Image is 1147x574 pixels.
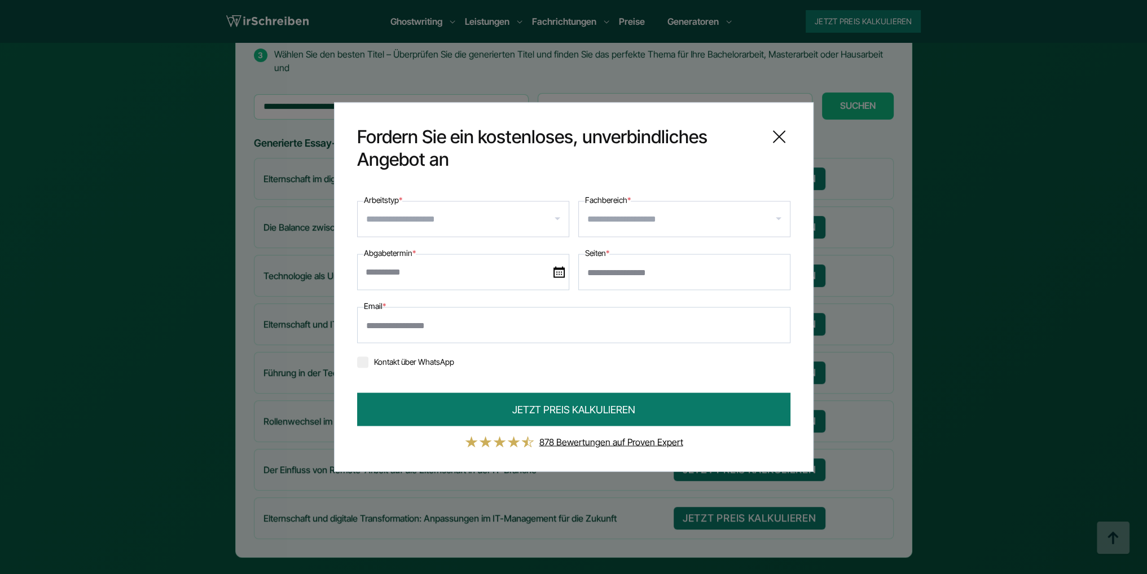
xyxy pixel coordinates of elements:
[364,193,402,207] label: Arbeitstyp
[553,267,565,278] img: date
[364,246,416,260] label: Abgabetermin
[539,436,683,448] a: 878 Bewertungen auf Proven Expert
[585,193,631,207] label: Fachbereich
[512,402,635,417] span: JETZT PREIS KALKULIEREN
[357,393,790,426] button: JETZT PREIS KALKULIEREN
[357,357,454,367] label: Kontakt über WhatsApp
[357,254,569,290] input: date
[585,246,609,260] label: Seiten
[364,299,386,313] label: Email
[357,126,759,171] span: Fordern Sie ein kostenloses, unverbindliches Angebot an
